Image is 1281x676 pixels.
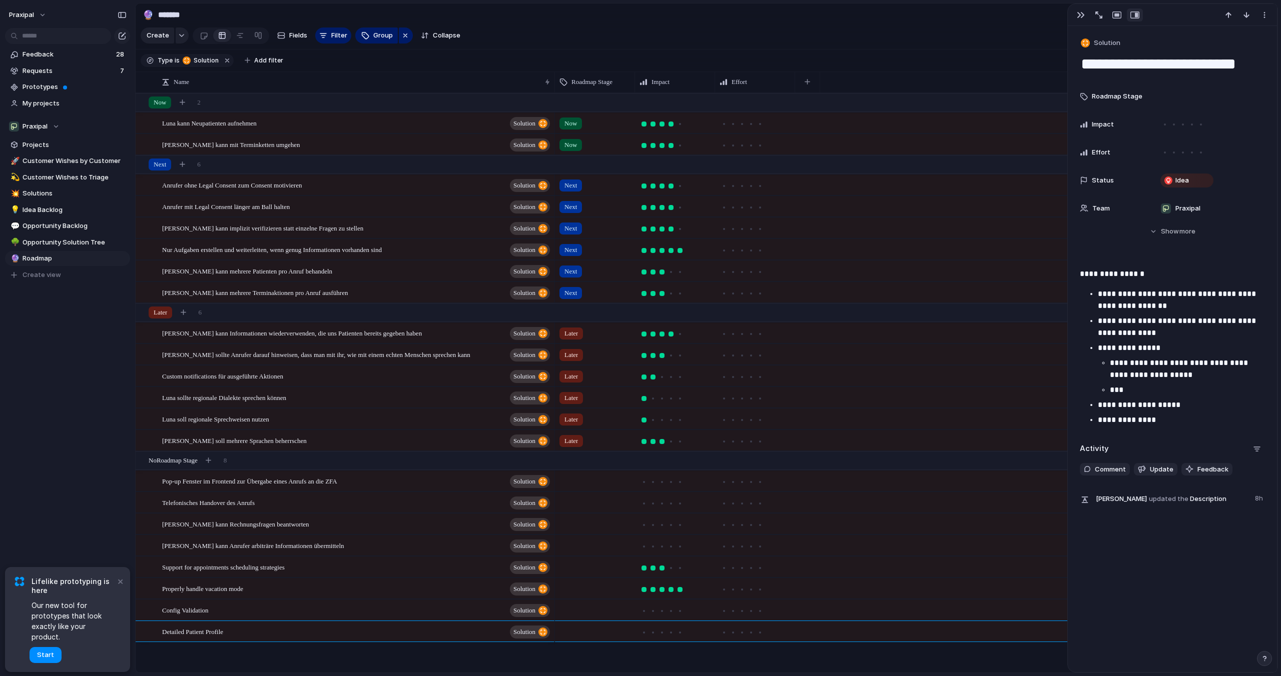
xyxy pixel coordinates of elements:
[23,49,113,59] span: Feedback
[1175,203,1200,213] span: Praxipal
[11,155,18,167] div: 🚀
[1161,226,1179,236] span: Show
[37,650,54,660] span: Start
[510,243,550,256] button: Solution
[513,625,535,639] span: Solution
[158,56,173,65] span: Type
[23,188,127,198] span: Solutions
[11,188,18,199] div: 💥
[510,370,550,383] button: Solution
[116,49,126,59] span: 28
[510,286,550,299] button: Solution
[513,434,535,448] span: Solution
[564,350,578,360] span: Later
[1080,463,1130,476] button: Comment
[513,474,535,488] span: Solution
[1092,203,1110,213] span: Team
[9,156,19,166] button: 🚀
[5,137,130,152] a: Projects
[564,288,577,298] span: Next
[289,30,307,40] span: Fields
[175,56,180,65] span: is
[5,251,130,266] a: 🔮Roadmap
[198,307,202,317] span: 6
[162,179,302,190] span: Anrufer ohne Legal Consent zum Consent motivieren
[143,8,154,21] div: 🔮
[197,159,201,169] span: 6
[23,172,127,182] span: Customer Wishes to Triage
[162,200,290,212] span: Anrufer mit Legal Consent länger am Ball halten
[564,371,578,381] span: Later
[732,77,747,87] span: Effort
[513,582,535,596] span: Solution
[162,370,283,381] span: Custom notifications für ausgeführte Aktionen
[564,202,577,212] span: Next
[5,63,130,78] a: Requests7
[1149,494,1188,504] span: updated the
[1096,491,1249,505] span: Description
[564,223,577,233] span: Next
[373,30,393,40] span: Group
[1175,175,1189,185] span: Idea
[510,582,550,595] button: Solution
[9,221,19,231] button: 💬
[23,237,127,247] span: Opportunity Solution Tree
[564,393,578,403] span: Later
[5,170,130,185] a: 💫Customer Wishes to Triage
[513,264,535,278] span: Solution
[23,66,117,76] span: Requests
[5,235,130,250] a: 🌳Opportunity Solution Tree
[5,218,130,233] div: 💬Opportunity Backlog
[147,30,169,40] span: Create
[510,200,550,213] button: Solution
[273,27,311,43] button: Fields
[510,117,550,130] button: Solution
[564,266,577,276] span: Next
[510,625,550,638] button: Solution
[513,348,535,362] span: Solution
[5,153,130,168] a: 🚀Customer Wishes by Customer
[162,117,257,128] span: Luna kann Neupatienten aufnehmen
[564,436,578,446] span: Later
[1197,464,1228,474] span: Feedback
[1080,443,1109,454] h2: Activity
[1092,147,1110,157] span: Effort
[652,77,670,87] span: Impact
[23,82,127,92] span: Prototypes
[1092,119,1114,129] span: Impact
[149,455,198,465] span: No Roadmap Stage
[513,200,535,214] span: Solution
[9,10,34,20] span: praxipal
[162,561,285,572] span: Support for appointments scheduling strategies
[564,245,577,255] span: Next
[141,27,174,43] button: Create
[513,221,535,235] span: Solution
[1255,491,1265,503] span: 8h
[1092,91,1142,101] span: Roadmap Stage
[1134,463,1177,476] button: Update
[162,582,243,594] span: Properly handle vacation mode
[513,138,535,152] span: Solution
[5,7,52,23] button: praxipal
[1094,38,1120,48] span: Solution
[162,222,363,233] span: [PERSON_NAME] kann implizit verifizieren statt einzelne Fragen zu stellen
[5,202,130,217] a: 💡Idea Backlog
[181,55,221,66] button: Solution
[254,56,283,65] span: Add filter
[1080,222,1265,240] button: Showmore
[162,243,382,255] span: Nur Aufgaben erstellen und weiterleiten, wenn genug Informationen vorhanden sind
[154,307,167,317] span: Later
[162,391,286,403] span: Luna sollte regionale Dialekte sprechen können
[513,369,535,383] span: Solution
[114,575,126,587] button: Dismiss
[510,434,550,447] button: Solution
[162,286,348,298] span: [PERSON_NAME] kann mehrere Terminaktionen pro Anruf ausführen
[513,517,535,531] span: Solution
[5,79,130,94] a: Prototypes
[5,186,130,201] div: 💥Solutions
[11,220,18,232] div: 💬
